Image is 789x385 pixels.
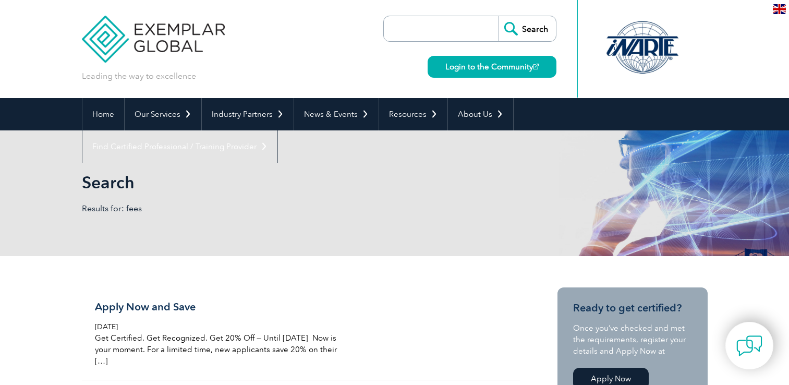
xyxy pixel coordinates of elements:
img: open_square.png [533,64,539,69]
a: Industry Partners [202,98,294,130]
p: Once you’ve checked and met the requirements, register your details and Apply Now at [573,322,692,357]
h1: Search [82,172,482,192]
a: About Us [448,98,513,130]
a: Apply Now and Save [DATE] Get Certified. Get Recognized. Get 20% Off — Until [DATE] Now is your m... [82,287,520,380]
p: Get Certified. Get Recognized. Get 20% Off — Until [DATE] Now is your moment. For a limited time,... [95,332,342,367]
a: Home [82,98,124,130]
a: Our Services [125,98,201,130]
span: [DATE] [95,322,118,331]
h3: Apply Now and Save [95,300,342,314]
p: Results for: fees [82,203,395,214]
a: News & Events [294,98,379,130]
input: Search [499,16,556,41]
a: Login to the Community [428,56,556,78]
a: Find Certified Professional / Training Provider [82,130,277,163]
p: Leading the way to excellence [82,70,196,82]
a: Resources [379,98,447,130]
img: en [773,4,786,14]
h3: Ready to get certified? [573,302,692,315]
img: contact-chat.png [736,333,762,359]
